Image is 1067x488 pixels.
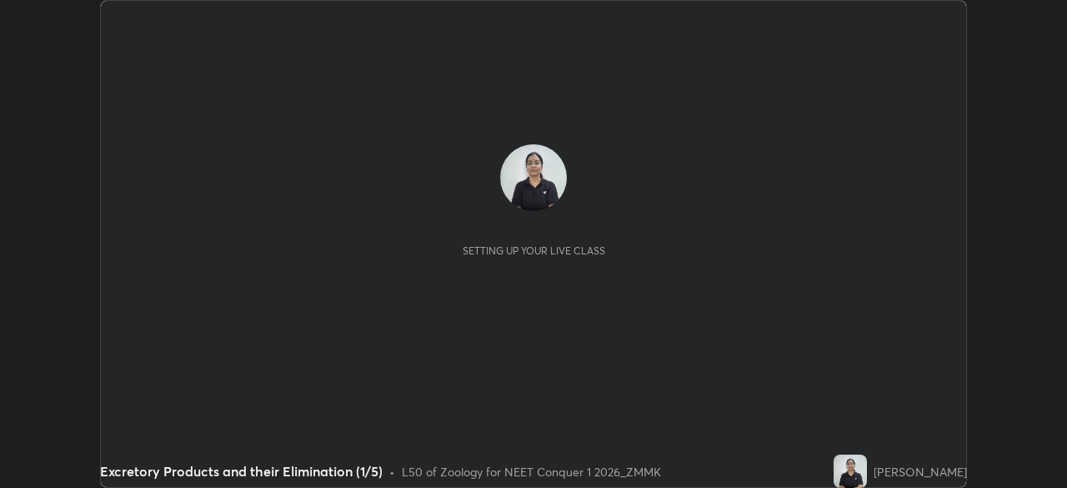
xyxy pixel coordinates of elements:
img: a8b235d29b3b46a189e9fcfef1113de1.jpg [500,144,567,211]
div: • [389,463,395,480]
div: Setting up your live class [463,244,605,257]
div: L50 of Zoology for NEET Conquer 1 2026_ZMMK [402,463,661,480]
div: Excretory Products and their Elimination (1/5) [100,461,383,481]
div: [PERSON_NAME] [874,463,967,480]
img: a8b235d29b3b46a189e9fcfef1113de1.jpg [834,455,867,488]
